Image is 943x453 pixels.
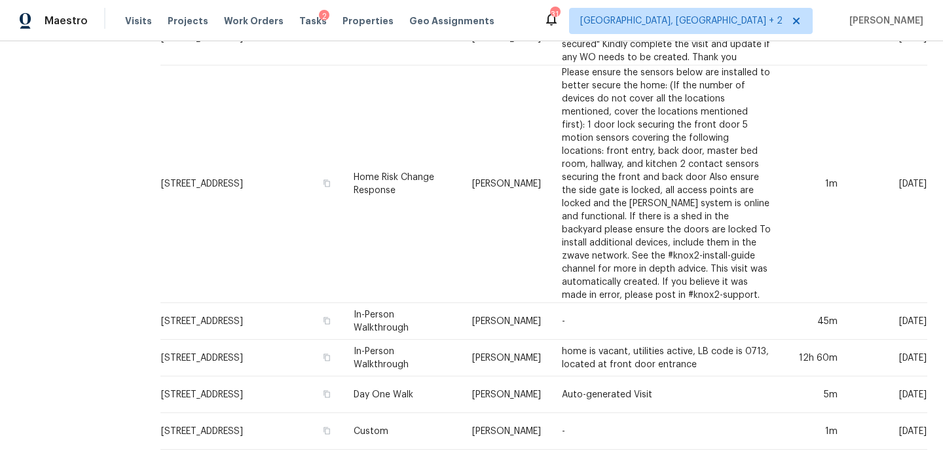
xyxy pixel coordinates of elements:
td: Home Risk Change Response [343,65,462,303]
td: 45m [782,303,848,340]
td: [STREET_ADDRESS] [160,65,343,303]
span: [GEOGRAPHIC_DATA], [GEOGRAPHIC_DATA] + 2 [580,14,783,27]
td: [DATE] [848,340,927,376]
td: 1m [782,65,848,303]
td: [DATE] [848,65,927,303]
span: Tasks [299,16,327,26]
span: Projects [168,14,208,27]
td: 1m [782,413,848,450]
span: Geo Assignments [409,14,494,27]
td: - [551,413,781,450]
td: In-Person Walkthrough [343,340,462,376]
button: Copy Address [321,352,333,363]
td: [STREET_ADDRESS] [160,340,343,376]
td: [DATE] [848,413,927,450]
td: In-Person Walkthrough [343,303,462,340]
td: Auto-generated Visit [551,376,781,413]
button: Copy Address [321,177,333,189]
td: Please ensure the sensors below are installed to better secure the home: (If the number of device... [551,65,781,303]
div: 2 [319,10,329,23]
td: Day One Walk [343,376,462,413]
td: [STREET_ADDRESS] [160,376,343,413]
span: Properties [342,14,394,27]
button: Copy Address [321,425,333,437]
td: [STREET_ADDRESS] [160,413,343,450]
td: [STREET_ADDRESS] [160,303,343,340]
button: Copy Address [321,388,333,400]
td: [PERSON_NAME] [462,340,551,376]
td: 5m [782,376,848,413]
span: Maestro [45,14,88,27]
span: Work Orders [224,14,284,27]
span: [PERSON_NAME] [844,14,923,27]
button: Copy Address [321,315,333,327]
td: 12h 60m [782,340,848,376]
div: 31 [550,8,559,21]
td: [PERSON_NAME] [462,376,551,413]
td: home is vacant, utilities active, LB code is 0713, located at front door entrance [551,340,781,376]
td: - [551,303,781,340]
span: Visits [125,14,152,27]
td: Custom [343,413,462,450]
td: [DATE] [848,376,927,413]
td: [PERSON_NAME] [462,65,551,303]
td: [PERSON_NAME] [462,303,551,340]
td: [PERSON_NAME] [462,413,551,450]
td: [DATE] [848,303,927,340]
